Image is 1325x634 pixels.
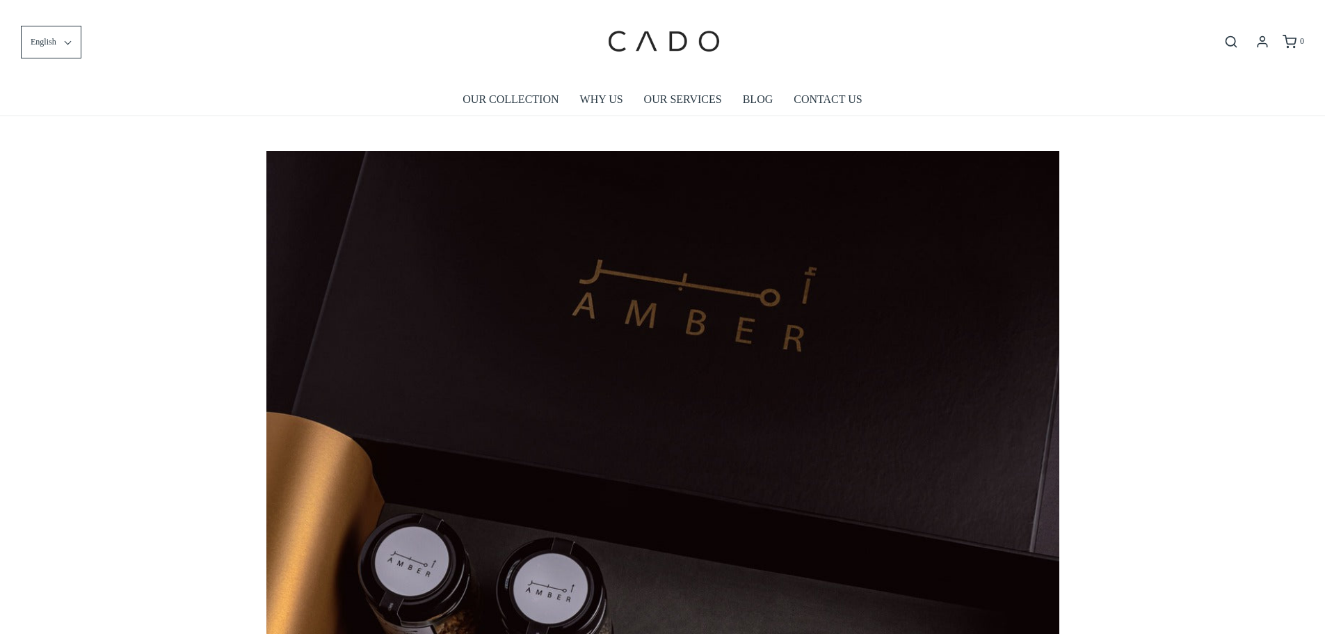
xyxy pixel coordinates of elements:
span: 0 [1300,36,1304,46]
a: OUR SERVICES [644,84,722,116]
a: 0 [1281,35,1304,49]
a: WHY US [580,84,623,116]
button: Open search bar [1219,34,1244,49]
img: cadogifting [604,10,722,73]
a: BLOG [743,84,773,116]
span: English [31,35,56,49]
button: English [21,26,81,58]
a: OUR COLLECTION [463,84,559,116]
a: CONTACT US [794,84,862,116]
